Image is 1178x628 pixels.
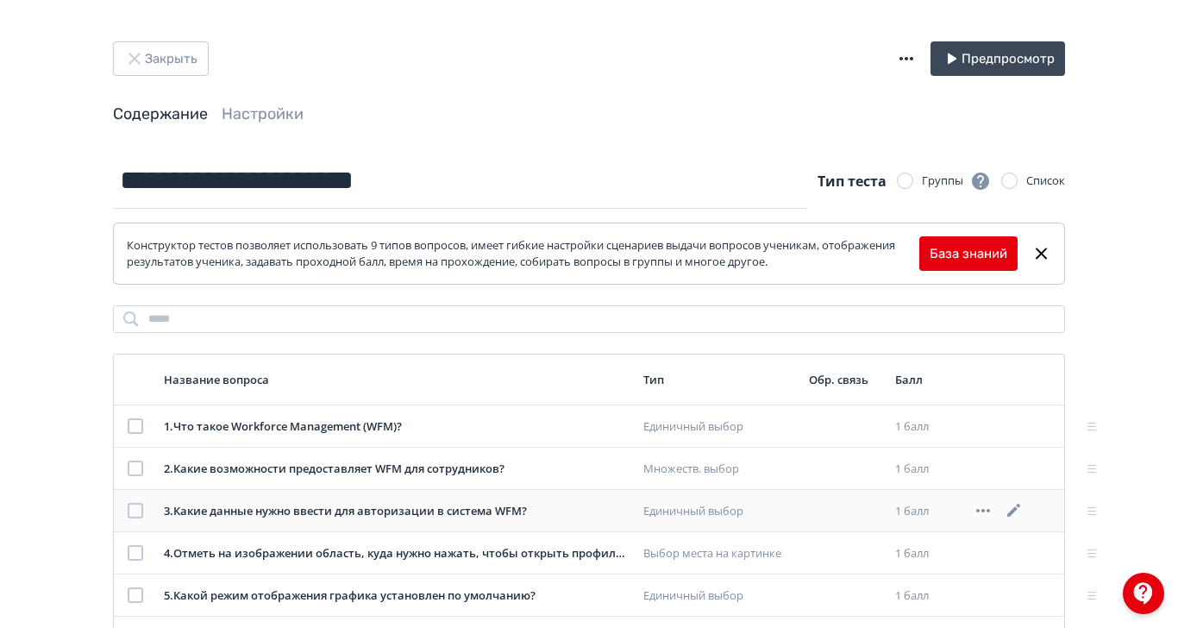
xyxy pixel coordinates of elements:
div: Единичный выбор [643,503,795,520]
div: Тип [643,372,795,387]
div: 3 . Какие данные нужно ввести для авторизации в система WFM? [164,503,630,520]
div: Выбор места на картинке [643,545,795,562]
div: Обр. связь [809,372,881,387]
div: Множеств. выбор [643,461,795,478]
div: Единичный выбор [643,418,795,436]
button: Закрыть [113,41,209,76]
div: 4 . Отметь на изображении область, куда нужно нажать, чтобы открыть профиль пользователя. [164,545,630,562]
button: Предпросмотр [930,41,1065,76]
div: Единичный выбор [643,587,795,605]
div: 5 . Какой режим отображения графика установлен по умолчанию? [164,587,630,605]
span: Тип теста [818,172,887,191]
div: Группы [922,171,991,192]
a: Настройки [222,104,304,123]
div: 1 балл [895,545,959,562]
div: Конструктор тестов позволяет использовать 9 типов вопросов, имеет гибкие настройки сценариев выда... [127,237,919,271]
div: 1 балл [895,418,959,436]
div: 1 балл [895,587,959,605]
button: База знаний [919,236,1018,271]
div: 2 . Какие возможности предоставляет WFM для сотрудников? [164,461,630,478]
div: 1 балл [895,461,959,478]
a: Содержание [113,104,208,123]
a: База знаний [930,244,1007,264]
div: Название вопроса [164,372,630,387]
div: 1 . Что такое Workforce Management (WFM)? [164,418,630,436]
div: Балл [895,372,959,387]
div: 1 балл [895,503,959,520]
div: Список [1026,173,1065,190]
